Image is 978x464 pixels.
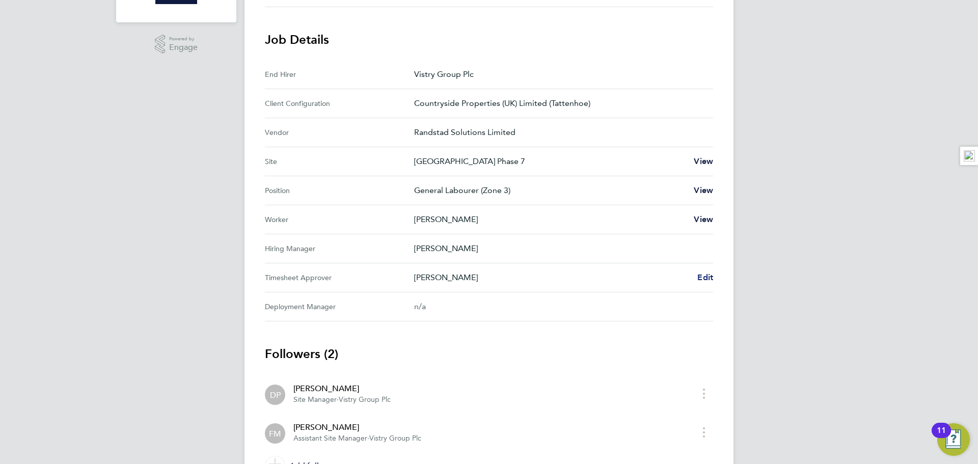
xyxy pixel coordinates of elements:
p: Countryside Properties (UK) Limited (Tattenhoe) [414,97,705,110]
div: n/a [414,301,697,313]
span: Edit [697,272,713,282]
div: Deployment Manager [265,301,414,313]
h3: Followers (2) [265,346,713,362]
a: View [694,155,713,168]
a: Edit [697,271,713,284]
span: Vistry Group Plc [339,395,391,404]
span: Vistry Group Plc [369,434,421,443]
h3: Job Details [265,32,713,48]
div: [PERSON_NAME] [293,383,391,395]
p: [PERSON_NAME] [414,271,689,284]
p: Randstad Solutions Limited [414,126,705,139]
span: · [367,434,369,443]
a: View [694,184,713,197]
div: Daniel Page [265,385,285,405]
div: Worker [265,213,414,226]
span: DP [270,389,281,400]
button: timesheet menu [695,424,713,440]
p: Vistry Group Plc [414,68,705,80]
div: End Hirer [265,68,414,80]
span: View [694,214,713,224]
a: View [694,213,713,226]
div: Client Configuration [265,97,414,110]
span: Engage [169,43,198,52]
div: [PERSON_NAME] [293,421,421,433]
div: Hiring Manager [265,242,414,255]
div: Timesheet Approver [265,271,414,284]
div: Site [265,155,414,168]
span: FM [269,428,281,439]
button: timesheet menu [695,386,713,401]
p: [GEOGRAPHIC_DATA] Phase 7 [414,155,686,168]
span: Site Manager [293,395,337,404]
span: · [337,395,339,404]
div: Vendor [265,126,414,139]
span: View [694,156,713,166]
div: 11 [937,430,946,444]
span: View [694,185,713,195]
p: [PERSON_NAME] [414,213,686,226]
button: Open Resource Center, 11 new notifications [937,423,970,456]
div: Freddie Morel [265,423,285,444]
span: Powered by [169,35,198,43]
a: Powered byEngage [155,35,198,54]
p: [PERSON_NAME] [414,242,705,255]
div: Position [265,184,414,197]
span: Assistant Site Manager [293,434,367,443]
p: General Labourer (Zone 3) [414,184,686,197]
